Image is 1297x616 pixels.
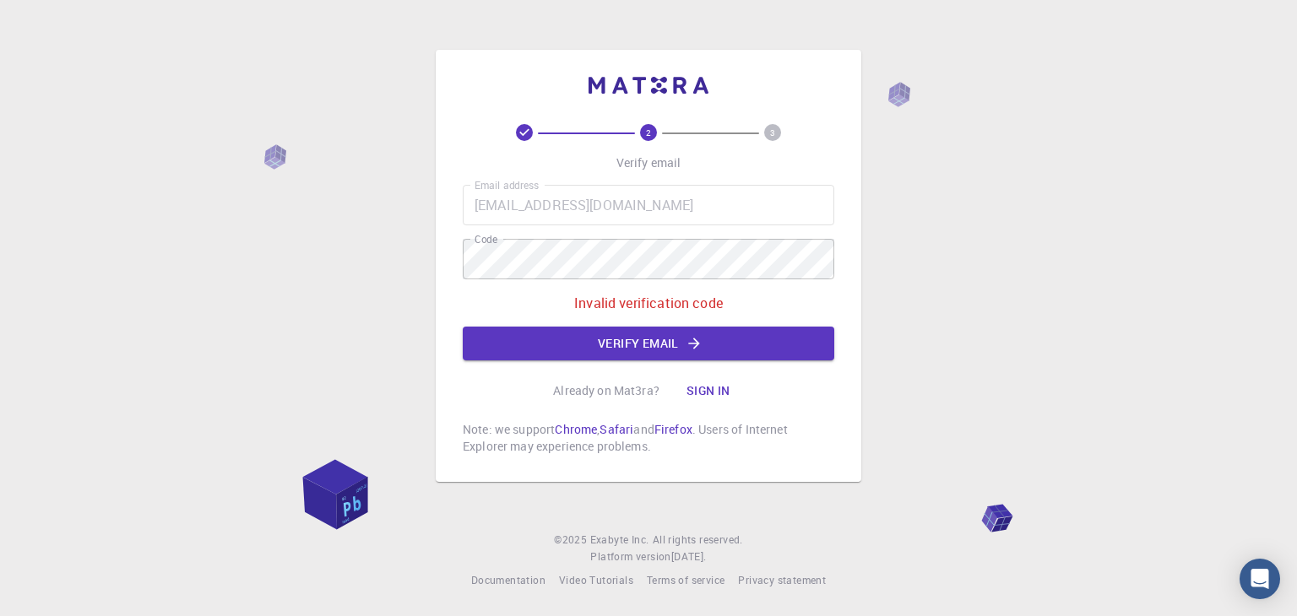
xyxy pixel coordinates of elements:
[463,327,834,360] button: Verify email
[574,293,723,313] p: Invalid verification code
[471,572,545,589] a: Documentation
[738,572,826,589] a: Privacy statement
[653,532,743,548] span: All rights reserved.
[647,573,724,586] span: Terms of service
[590,548,670,565] span: Platform version
[471,573,545,586] span: Documentation
[671,548,707,565] a: [DATE].
[555,421,597,437] a: Chrome
[646,127,651,138] text: 2
[671,549,707,563] span: [DATE] .
[475,232,497,246] label: Code
[590,532,649,548] a: Exabyte Inc.
[475,178,539,192] label: Email address
[738,573,826,586] span: Privacy statement
[590,532,649,546] span: Exabyte Inc.
[673,374,744,408] button: Sign in
[553,382,659,399] p: Already on Mat3ra?
[463,421,834,455] p: Note: we support , and . Users of Internet Explorer may experience problems.
[559,573,633,586] span: Video Tutorials
[1240,559,1280,599] div: Open Intercom Messenger
[616,154,681,171] p: Verify email
[647,572,724,589] a: Terms of service
[559,572,633,589] a: Video Tutorials
[600,421,633,437] a: Safari
[654,421,692,437] a: Firefox
[770,127,775,138] text: 3
[554,532,589,548] span: © 2025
